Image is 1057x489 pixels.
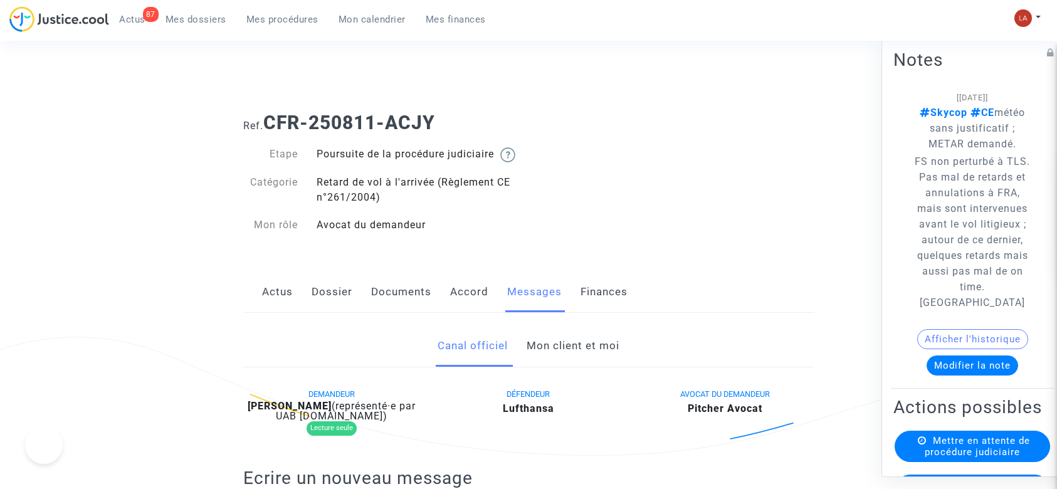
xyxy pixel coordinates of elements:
span: Mon calendrier [339,14,406,25]
h2: Ecrire un nouveau message [243,467,814,489]
span: Actus [119,14,145,25]
a: Mes procédures [236,10,329,29]
a: Mes finances [416,10,496,29]
span: (représenté·e par UAB [DOMAIN_NAME]) [276,400,416,422]
span: Mes finances [426,14,486,25]
a: Documents [371,271,431,313]
button: Modifier la note [927,355,1018,376]
a: Canal officiel [438,325,508,367]
span: AVOCAT DU DEMANDEUR [680,389,770,399]
b: Pitcher Avocat [688,402,762,414]
a: Mon client et moi [527,325,619,367]
span: Skycop [920,107,967,118]
div: 87 [143,7,159,22]
img: 3f9b7d9779f7b0ffc2b90d026f0682a9 [1014,9,1032,27]
p: FS non perturbé à TLS. Pas mal de retards et annulations à FRA, mais sont intervenues avant le vo... [912,154,1033,310]
div: Mon rôle [234,218,308,233]
div: Poursuite de la procédure judiciaire [307,147,528,162]
a: Messages [507,271,562,313]
span: Mettre en attente de procédure judiciaire [925,435,1030,458]
a: 87Actus [109,10,155,29]
div: Etape [234,147,308,162]
iframe: Help Scout Beacon - Open [25,426,63,464]
span: météo sans justificatif ; METAR demandé. [920,107,1025,150]
a: Actus [262,271,293,313]
button: Afficher l'historique [917,329,1028,349]
a: Finances [581,271,628,313]
h2: Actions possibles [893,396,1051,418]
span: [[DATE]] [957,93,988,102]
a: Accord [450,271,488,313]
div: Catégorie [234,175,308,205]
h2: Notes [893,49,1051,71]
span: DÉFENDEUR [507,389,550,399]
img: jc-logo.svg [9,6,109,32]
span: DEMANDEUR [308,389,355,399]
a: Mon calendrier [329,10,416,29]
a: Dossier [312,271,352,313]
span: Ref. [243,120,263,132]
div: Retard de vol à l'arrivée (Règlement CE n°261/2004) [307,175,528,205]
span: Mes dossiers [166,14,226,25]
div: Lecture seule [307,421,357,436]
span: Mes procédures [246,14,318,25]
b: [PERSON_NAME] [248,400,332,412]
a: Mes dossiers [155,10,236,29]
div: Avocat du demandeur [307,218,528,233]
span: CE [967,107,994,118]
b: Lufthansa [503,402,554,414]
b: CFR-250811-ACJY [263,112,435,134]
img: help.svg [500,147,515,162]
